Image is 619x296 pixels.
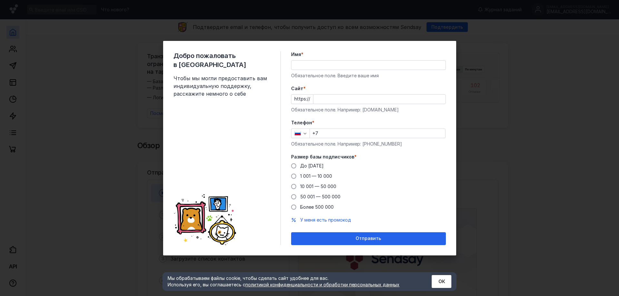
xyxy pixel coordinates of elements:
[291,232,446,245] button: Отправить
[300,204,334,210] span: Более 500 000
[291,107,446,113] div: Обязательное поле. Например: [DOMAIN_NAME]
[291,51,301,58] span: Имя
[432,275,451,288] button: ОК
[300,184,336,189] span: 10 001 — 50 000
[291,85,303,92] span: Cайт
[173,51,270,69] span: Добро пожаловать в [GEOGRAPHIC_DATA]
[245,282,399,287] a: политикой конфиденциальности и обработки персональных данных
[173,74,270,98] span: Чтобы мы могли предоставить вам индивидуальную поддержку, расскажите немного о себе
[291,72,446,79] div: Обязательное поле. Введите ваше имя
[356,236,381,241] span: Отправить
[300,163,324,168] span: До [DATE]
[291,154,354,160] span: Размер базы подписчиков
[168,275,416,288] div: Мы обрабатываем файлы cookie, чтобы сделать сайт удобнее для вас. Используя его, вы соглашаетесь c
[300,173,332,179] span: 1 001 — 10 000
[291,119,312,126] span: Телефон
[300,217,351,223] button: У меня есть промокод
[300,194,340,199] span: 50 001 — 500 000
[291,141,446,147] div: Обязательное поле. Например: [PHONE_NUMBER]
